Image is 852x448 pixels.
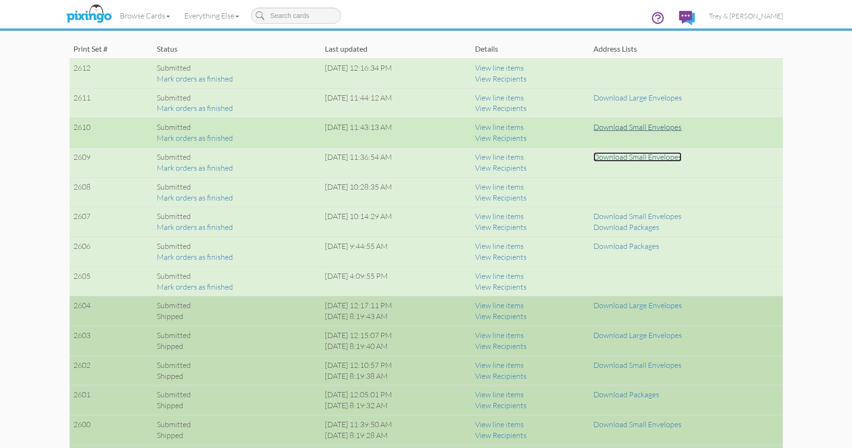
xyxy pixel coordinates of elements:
[475,311,527,321] a: View Recipients
[475,390,524,399] a: View line items
[475,330,524,340] a: View line items
[475,271,524,281] a: View line items
[325,430,467,441] div: [DATE] 8:19:28 AM
[113,4,177,27] a: Browse Cards
[593,241,659,251] a: Download Packages
[70,147,153,177] td: 2609
[157,122,317,133] div: Submitted
[325,152,467,163] div: [DATE] 11:36:54 AM
[157,211,317,222] div: Submitted
[325,400,467,411] div: [DATE] 8:19:32 AM
[157,103,233,113] a: Mark orders as finished
[475,360,524,370] a: View line items
[157,311,317,322] div: Shipped
[157,163,233,173] a: Mark orders as finished
[475,74,527,83] a: View Recipients
[593,390,659,399] a: Download Packages
[590,40,782,58] td: Address Lists
[593,93,682,102] a: Download Large Envelopes
[177,4,246,27] a: Everything Else
[153,40,321,58] td: Status
[475,252,527,262] a: View Recipients
[157,241,317,252] div: Submitted
[70,58,153,88] td: 2612
[157,430,317,441] div: Shipped
[325,341,467,352] div: [DATE] 8:19:40 AM
[157,300,317,311] div: Submitted
[593,211,682,221] a: Download Small Envelopes
[679,11,695,25] img: comments.svg
[157,282,233,292] a: Mark orders as finished
[157,182,317,192] div: Submitted
[157,222,233,232] a: Mark orders as finished
[70,237,153,267] td: 2606
[157,152,317,163] div: Submitted
[475,430,527,440] a: View Recipients
[475,122,524,132] a: View line items
[325,92,467,103] div: [DATE] 11:44:12 AM
[475,133,527,143] a: View Recipients
[64,2,114,26] img: pixingo logo
[475,93,524,102] a: View line items
[475,211,524,221] a: View line items
[70,356,153,385] td: 2602
[593,330,682,340] a: Download Large Envelopes
[70,266,153,296] td: 2605
[157,389,317,400] div: Submitted
[157,63,317,73] div: Submitted
[157,252,233,262] a: Mark orders as finished
[251,8,341,24] input: Search cards
[475,163,527,173] a: View Recipients
[325,389,467,400] div: [DATE] 12:05:01 PM
[325,311,467,322] div: [DATE] 8:19:43 AM
[157,330,317,341] div: Submitted
[475,241,524,251] a: View line items
[70,385,153,415] td: 2601
[70,88,153,118] td: 2611
[157,360,317,371] div: Submitted
[471,40,590,58] td: Details
[475,193,527,202] a: View Recipients
[702,4,790,28] a: Trey & [PERSON_NAME]
[70,207,153,237] td: 2607
[157,341,317,352] div: Shipped
[593,301,682,310] a: Download Large Envelopes
[157,271,317,282] div: Submitted
[157,74,233,83] a: Mark orders as finished
[325,122,467,133] div: [DATE] 11:43:13 AM
[157,92,317,103] div: Submitted
[325,241,467,252] div: [DATE] 9:44:55 AM
[475,301,524,310] a: View line items
[475,420,524,429] a: View line items
[593,360,682,370] a: Download Small Envelopes
[325,419,467,430] div: [DATE] 11:39:50 AM
[709,12,783,20] span: Trey & [PERSON_NAME]
[157,133,233,143] a: Mark orders as finished
[475,401,527,410] a: View Recipients
[475,371,527,381] a: View Recipients
[70,177,153,207] td: 2608
[70,326,153,356] td: 2603
[475,341,527,351] a: View Recipients
[325,271,467,282] div: [DATE] 4:09:55 PM
[325,330,467,341] div: [DATE] 12:15:07 PM
[321,40,471,58] td: Last updated
[475,182,524,192] a: View line items
[325,300,467,311] div: [DATE] 12:17:11 PM
[157,371,317,382] div: Shipped
[475,63,524,73] a: View line items
[157,419,317,430] div: Submitted
[593,420,682,429] a: Download Small Envelopes
[325,211,467,222] div: [DATE] 10:14:29 AM
[325,63,467,73] div: [DATE] 12:16:34 PM
[593,222,659,232] a: Download Packages
[593,152,682,162] a: Download Small Envelopes
[70,415,153,445] td: 2600
[70,40,153,58] td: Print Set #
[593,122,682,132] a: Download Small Envelopes
[70,118,153,148] td: 2610
[325,360,467,371] div: [DATE] 12:10:57 PM
[157,193,233,202] a: Mark orders as finished
[475,282,527,292] a: View Recipients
